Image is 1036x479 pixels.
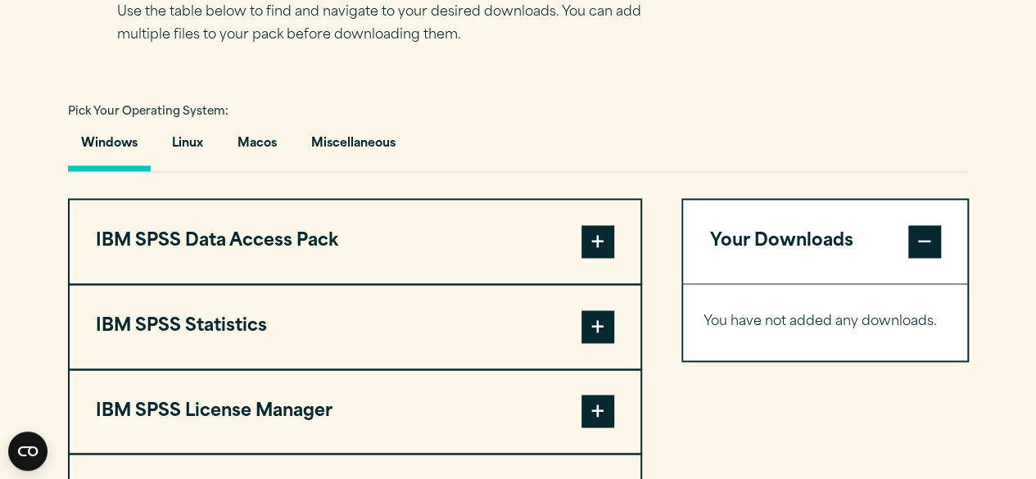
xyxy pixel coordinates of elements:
button: IBM SPSS Statistics [70,285,640,368]
button: Windows [68,124,151,171]
p: You have not added any downloads. [703,310,947,334]
span: Pick Your Operating System: [68,106,228,117]
button: Miscellaneous [298,124,409,171]
div: Your Downloads [683,283,967,360]
button: IBM SPSS License Manager [70,370,640,454]
button: Your Downloads [683,200,967,283]
button: Open CMP widget [8,432,48,471]
button: IBM SPSS Data Access Pack [70,200,640,283]
button: Linux [159,124,216,171]
p: Use the table below to find and navigate to your desired downloads. You can add multiple files to... [117,1,666,48]
button: Macos [224,124,290,171]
